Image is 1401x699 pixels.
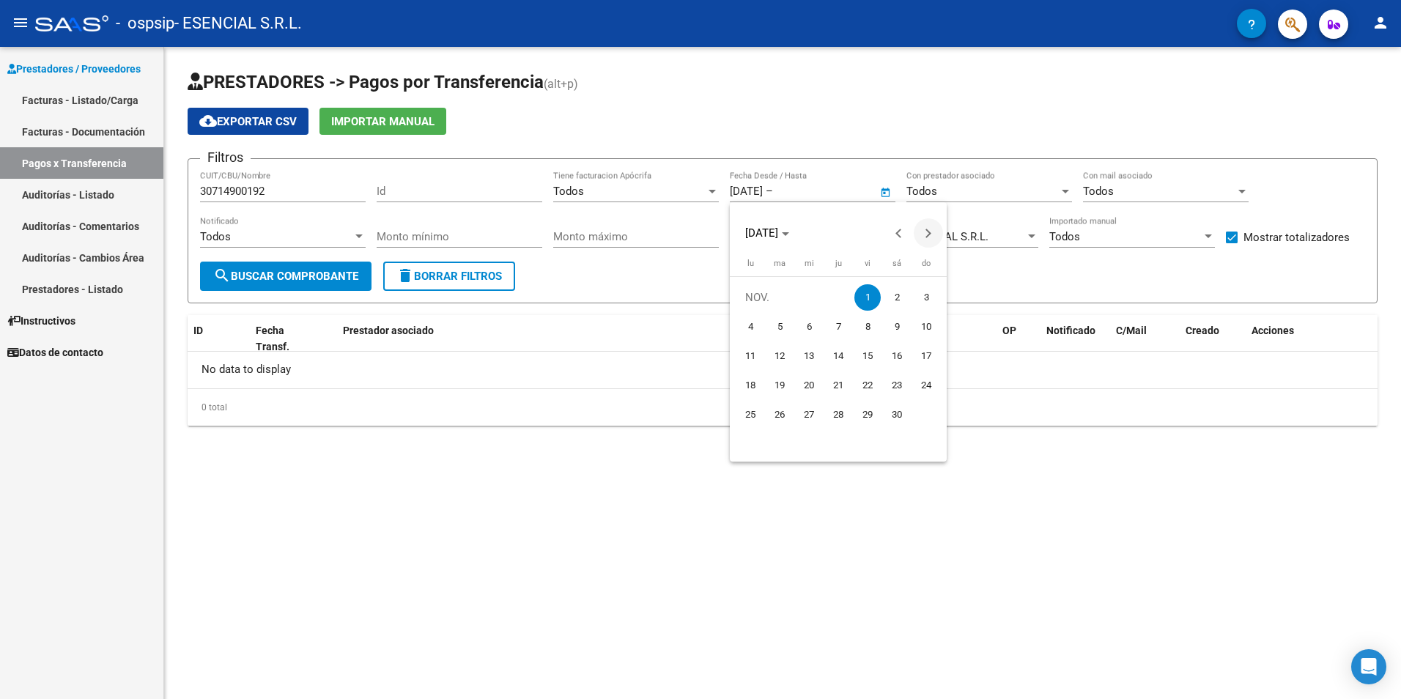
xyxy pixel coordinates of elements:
[794,371,824,400] button: 20 de noviembre de 2024
[765,341,794,371] button: 12 de noviembre de 2024
[794,341,824,371] button: 13 de noviembre de 2024
[884,218,914,248] button: Previous month
[912,312,941,341] button: 10 de noviembre de 2024
[882,283,912,312] button: 2 de noviembre de 2024
[765,400,794,429] button: 26 de noviembre de 2024
[884,314,910,340] span: 9
[865,259,870,268] span: vi
[796,402,822,428] span: 27
[882,371,912,400] button: 23 de noviembre de 2024
[854,284,881,311] span: 1
[835,259,842,268] span: ju
[884,343,910,369] span: 16
[884,402,910,428] span: 30
[825,343,851,369] span: 14
[912,283,941,312] button: 3 de noviembre de 2024
[914,218,943,248] button: Next month
[737,343,764,369] span: 11
[913,314,939,340] span: 10
[825,372,851,399] span: 21
[912,341,941,371] button: 17 de noviembre de 2024
[854,343,881,369] span: 15
[736,283,853,312] td: NOV.
[824,341,853,371] button: 14 de noviembre de 2024
[794,400,824,429] button: 27 de noviembre de 2024
[796,372,822,399] span: 20
[794,312,824,341] button: 6 de noviembre de 2024
[737,314,764,340] span: 4
[824,312,853,341] button: 7 de noviembre de 2024
[854,372,881,399] span: 22
[736,400,765,429] button: 25 de noviembre de 2024
[854,314,881,340] span: 8
[737,372,764,399] span: 18
[747,259,754,268] span: lu
[805,259,814,268] span: mi
[913,372,939,399] span: 24
[853,341,882,371] button: 15 de noviembre de 2024
[853,312,882,341] button: 8 de noviembre de 2024
[884,372,910,399] span: 23
[765,371,794,400] button: 19 de noviembre de 2024
[825,314,851,340] span: 7
[736,341,765,371] button: 11 de noviembre de 2024
[882,312,912,341] button: 9 de noviembre de 2024
[825,402,851,428] span: 28
[853,371,882,400] button: 22 de noviembre de 2024
[736,371,765,400] button: 18 de noviembre de 2024
[796,343,822,369] span: 13
[892,259,901,268] span: sá
[854,402,881,428] span: 29
[824,400,853,429] button: 28 de noviembre de 2024
[853,283,882,312] button: 1 de noviembre de 2024
[824,371,853,400] button: 21 de noviembre de 2024
[739,220,795,246] button: Choose month and year
[912,371,941,400] button: 24 de noviembre de 2024
[884,284,910,311] span: 2
[882,341,912,371] button: 16 de noviembre de 2024
[737,402,764,428] span: 25
[882,400,912,429] button: 30 de noviembre de 2024
[766,343,793,369] span: 12
[922,259,931,268] span: do
[736,312,765,341] button: 4 de noviembre de 2024
[913,343,939,369] span: 17
[913,284,939,311] span: 3
[796,314,822,340] span: 6
[765,312,794,341] button: 5 de noviembre de 2024
[774,259,785,268] span: ma
[745,226,778,240] span: [DATE]
[853,400,882,429] button: 29 de noviembre de 2024
[1351,649,1386,684] div: Open Intercom Messenger
[766,314,793,340] span: 5
[766,372,793,399] span: 19
[766,402,793,428] span: 26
